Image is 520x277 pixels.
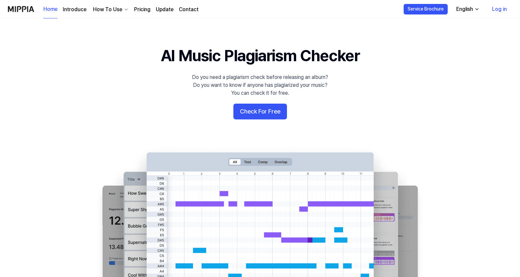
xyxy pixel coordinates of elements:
a: Introduce [63,6,86,13]
a: Update [156,6,174,13]
div: English [455,5,474,13]
a: Home [43,0,58,18]
button: Check For Free [233,104,287,119]
div: How To Use [92,6,124,13]
button: English [451,3,484,16]
button: Service Brochure [404,4,448,14]
a: Contact [179,6,199,13]
button: How To Use [92,6,129,13]
a: Pricing [134,6,151,13]
div: Do you need a plagiarism check before releasing an album? Do you want to know if anyone has plagi... [192,73,328,97]
h1: AI Music Plagiarism Checker [161,45,360,67]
